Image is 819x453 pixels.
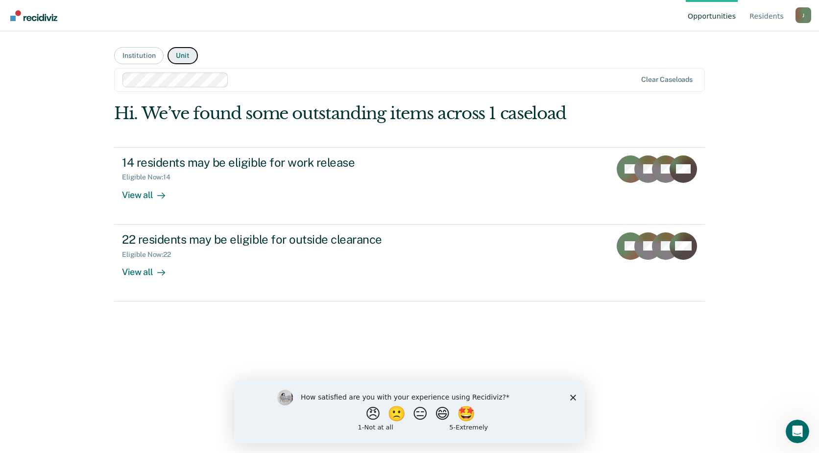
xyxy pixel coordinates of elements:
div: View all [122,181,177,201]
img: Recidiviz [10,10,57,21]
a: 22 residents may be eligible for outside clearanceEligible Now:22View all [114,225,705,302]
div: Hi. We’ve found some outstanding items across 1 caseload [114,103,587,124]
div: View all [122,258,177,277]
a: 14 residents may be eligible for work releaseEligible Now:14View all [114,147,705,225]
div: J [795,7,811,23]
div: Clear caseloads [641,75,693,84]
iframe: Intercom live chat [786,420,809,443]
button: Institution [114,47,164,64]
div: 22 residents may be eligible for outside clearance [122,232,466,247]
button: Unit [168,47,197,64]
button: Profile dropdown button [795,7,811,23]
iframe: Survey by Kim from Recidiviz [234,380,585,443]
div: Eligible Now : 22 [122,251,179,259]
div: Eligible Now : 14 [122,173,178,181]
div: 14 residents may be eligible for work release [122,155,466,170]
